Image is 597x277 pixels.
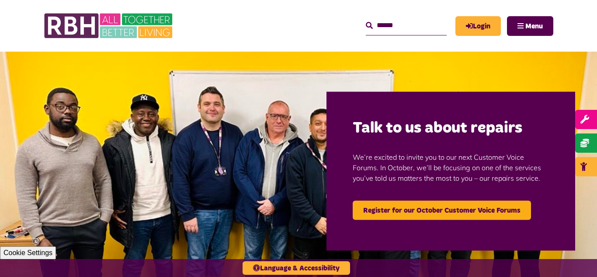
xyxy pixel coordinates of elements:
[507,16,553,36] button: Navigation
[455,16,501,36] a: MyRBH
[353,118,549,138] h2: Talk to us about repairs
[44,9,175,43] img: RBH
[353,200,531,220] a: Register for our October Customer Voice Forums
[525,23,543,30] span: Menu
[353,138,549,196] p: We’re excited to invite you to our next Customer Voice Forums. In October, we’ll be focusing on o...
[243,261,350,275] button: Language & Accessibility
